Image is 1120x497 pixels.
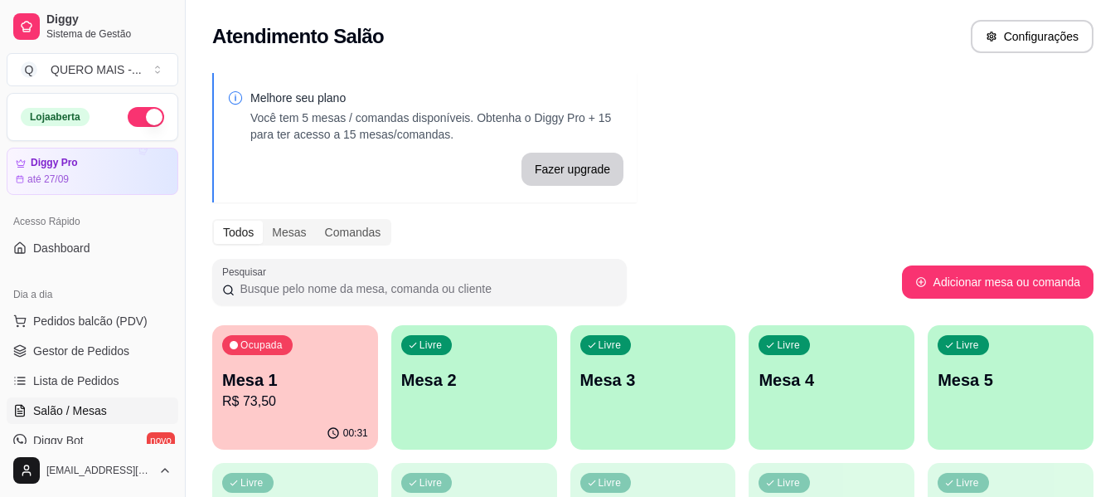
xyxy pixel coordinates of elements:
[51,61,142,78] div: QUERO MAIS - ...
[401,368,547,392] p: Mesa 2
[250,110,623,143] p: Você tem 5 mesas / comandas disponíveis. Obtenha o Diggy Pro + 15 para ter acesso a 15 mesas/coma...
[391,325,557,450] button: LivreMesa 2
[7,235,178,261] a: Dashboard
[212,23,384,50] h2: Atendimento Salão
[7,451,178,490] button: [EMAIL_ADDRESS][DOMAIN_NAME]
[21,61,37,78] span: Q
[7,397,178,424] a: Salão / Mesas
[956,476,979,490] p: Livre
[222,265,272,279] label: Pesquisar
[21,108,90,126] div: Loja aberta
[419,339,443,352] p: Livre
[33,313,148,329] span: Pedidos balcão (PDV)
[33,240,90,256] span: Dashboard
[580,368,726,392] p: Mesa 3
[599,476,622,490] p: Livre
[46,12,172,27] span: Diggy
[222,368,368,392] p: Mesa 1
[33,402,107,419] span: Salão / Mesas
[240,476,264,490] p: Livre
[419,476,443,490] p: Livre
[7,427,178,454] a: Diggy Botnovo
[521,153,623,186] button: Fazer upgrade
[343,426,368,440] p: 00:31
[316,221,390,244] div: Comandas
[128,107,164,127] button: Alterar Status
[599,339,622,352] p: Livre
[235,280,617,297] input: Pesquisar
[759,368,904,392] p: Mesa 4
[46,27,172,41] span: Sistema de Gestão
[902,266,1093,299] button: Adicionar mesa ou comanda
[956,339,979,352] p: Livre
[570,325,736,450] button: LivreMesa 3
[7,308,178,334] button: Pedidos balcão (PDV)
[7,338,178,364] a: Gestor de Pedidos
[214,221,263,244] div: Todos
[27,173,69,186] article: até 27/09
[971,20,1093,53] button: Configurações
[46,464,152,477] span: [EMAIL_ADDRESS][DOMAIN_NAME]
[240,339,283,352] p: Ocupada
[777,339,800,352] p: Livre
[212,325,378,450] button: OcupadaMesa 1R$ 73,5000:31
[928,325,1093,450] button: LivreMesa 5
[7,148,178,195] a: Diggy Proaté 27/09
[7,368,178,394] a: Lista de Pedidos
[33,343,129,359] span: Gestor de Pedidos
[777,476,800,490] p: Livre
[263,221,315,244] div: Mesas
[250,90,623,106] p: Melhore seu plano
[938,368,1084,392] p: Mesa 5
[31,157,78,169] article: Diggy Pro
[7,7,178,46] a: DiggySistema de Gestão
[7,208,178,235] div: Acesso Rápido
[7,281,178,308] div: Dia a dia
[33,432,84,449] span: Diggy Bot
[749,325,914,450] button: LivreMesa 4
[33,373,119,389] span: Lista de Pedidos
[222,392,368,412] p: R$ 73,50
[7,53,178,86] button: Select a team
